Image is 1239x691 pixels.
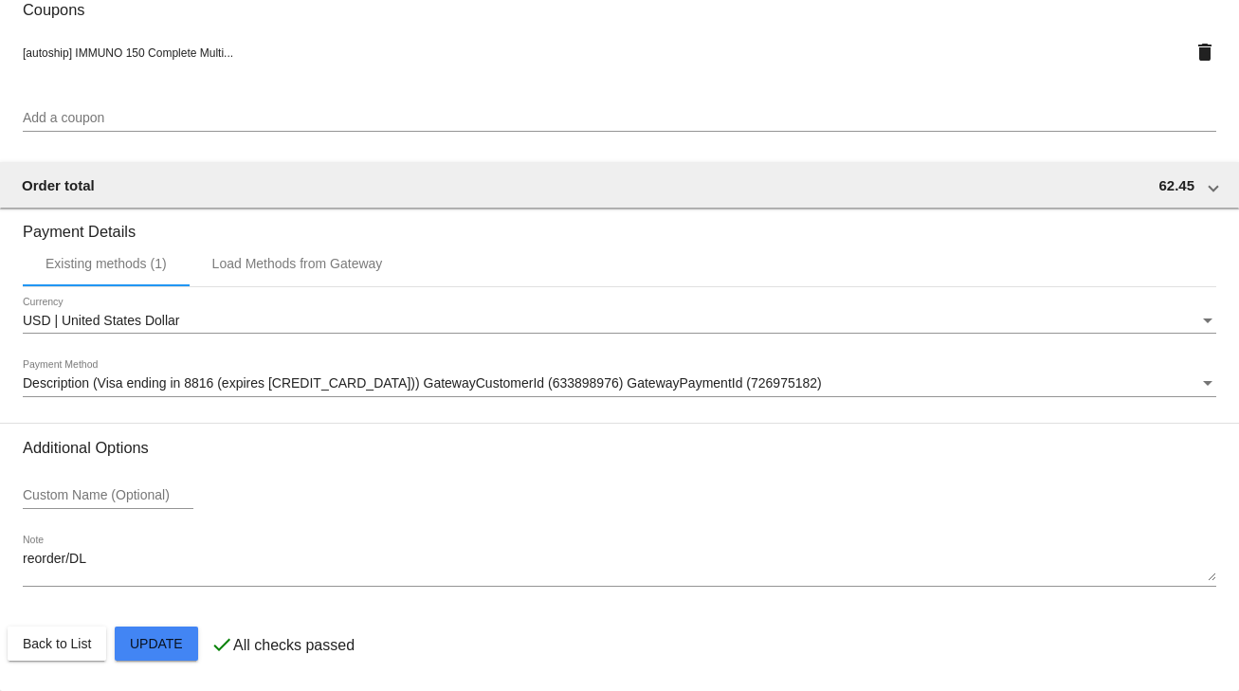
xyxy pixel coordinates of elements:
p: All checks passed [233,637,355,654]
mat-icon: check [210,633,233,656]
mat-icon: delete [1193,41,1216,64]
button: Back to List [8,627,106,661]
input: Custom Name (Optional) [23,488,193,503]
mat-select: Payment Method [23,376,1216,391]
span: Update [130,636,183,651]
span: [autoship] IMMUNO 150 Complete Multi... [23,46,233,60]
span: Order total [22,177,95,193]
input: Add a coupon [23,111,1216,126]
div: Load Methods from Gateway [212,256,383,271]
mat-select: Currency [23,314,1216,329]
span: Description (Visa ending in 8816 (expires [CREDIT_CARD_DATA])) GatewayCustomerId (633898976) Gate... [23,375,822,391]
h3: Additional Options [23,439,1216,457]
button: Update [115,627,198,661]
span: 62.45 [1158,177,1194,193]
span: Back to List [23,636,91,651]
div: Existing methods (1) [46,256,167,271]
h3: Payment Details [23,209,1216,241]
span: USD | United States Dollar [23,313,179,328]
